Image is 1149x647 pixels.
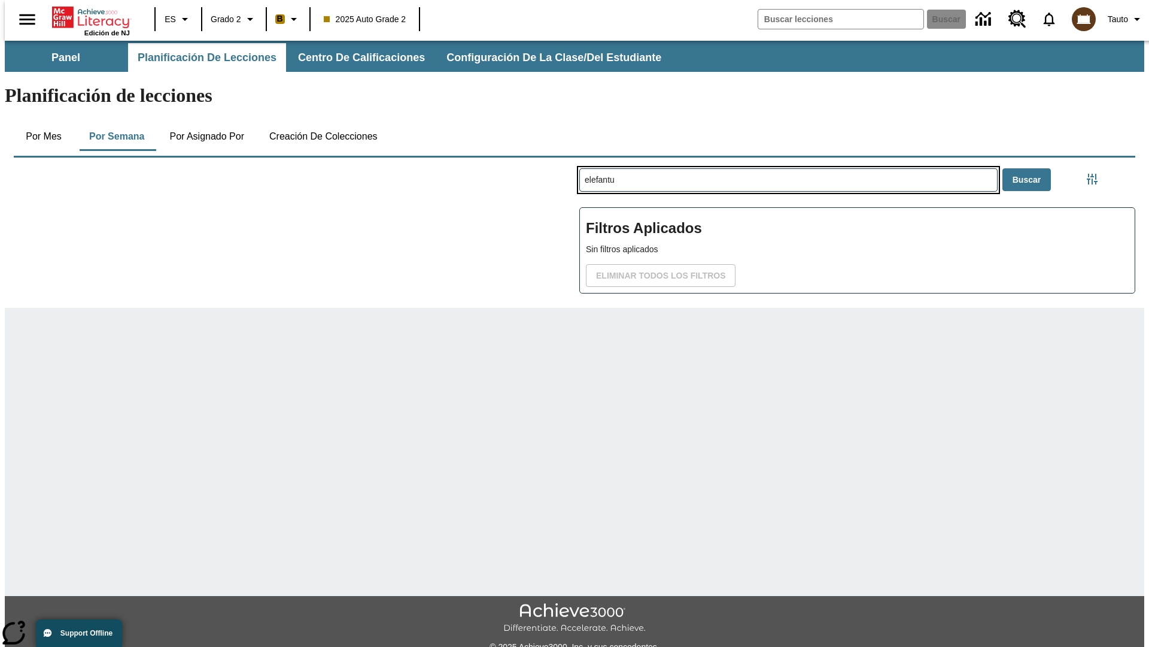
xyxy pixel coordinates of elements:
span: ES [165,13,176,26]
button: Planificación de lecciones [128,43,286,72]
p: Sin filtros aplicados [586,243,1129,256]
h1: Planificación de lecciones [5,84,1144,107]
button: Support Offline [36,619,122,647]
button: Menú lateral de filtros [1080,167,1104,191]
span: Grado 2 [211,13,241,26]
span: B [277,11,283,26]
input: Buscar lecciones [580,169,997,191]
input: Buscar campo [758,10,923,29]
button: Abrir el menú lateral [10,2,45,37]
button: Por semana [80,122,154,151]
button: Buscar [1002,168,1051,192]
a: Portada [52,5,130,29]
span: Support Offline [60,629,113,637]
img: avatar image [1072,7,1096,31]
span: Tauto [1108,13,1128,26]
button: Por asignado por [160,122,254,151]
div: Subbarra de navegación [5,43,672,72]
img: Achieve3000 Differentiate Accelerate Achieve [503,603,646,634]
a: Centro de recursos, Se abrirá en una pestaña nueva. [1001,3,1034,35]
h2: Filtros Aplicados [586,214,1129,243]
span: Edición de NJ [84,29,130,37]
button: Lenguaje: ES, Selecciona un idioma [159,8,197,30]
div: Portada [52,4,130,37]
button: Grado: Grado 2, Elige un grado [206,8,262,30]
button: Centro de calificaciones [288,43,434,72]
button: Creación de colecciones [260,122,387,151]
button: Escoja un nuevo avatar [1065,4,1103,35]
button: Configuración de la clase/del estudiante [437,43,671,72]
div: Subbarra de navegación [5,41,1144,72]
button: Por mes [14,122,74,151]
button: Boost El color de la clase es anaranjado claro. Cambiar el color de la clase. [270,8,306,30]
div: Filtros Aplicados [579,207,1135,294]
button: Panel [6,43,126,72]
a: Centro de información [968,3,1001,36]
a: Notificaciones [1034,4,1065,35]
div: Buscar [570,153,1135,308]
button: Perfil/Configuración [1103,8,1149,30]
span: 2025 Auto Grade 2 [324,13,406,26]
div: Calendario [4,153,570,308]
